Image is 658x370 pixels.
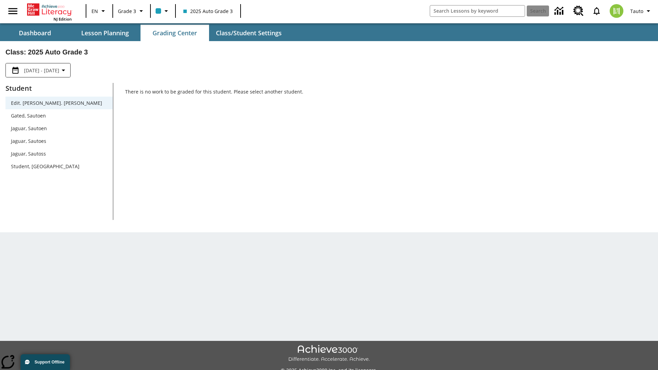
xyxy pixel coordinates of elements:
[183,8,233,15] span: 2025 Auto Grade 3
[115,5,148,17] button: Grade: Grade 3, Select a grade
[24,67,59,74] span: [DATE] - [DATE]
[125,88,653,101] p: There is no work to be graded for this student. Please select another student.
[5,109,113,122] div: Gated, Sautoen
[588,2,606,20] a: Notifications
[11,163,107,170] span: Student, [GEOGRAPHIC_DATA]
[288,345,370,362] img: Achieve3000 Differentiate Accelerate Achieve
[71,25,139,41] button: Lesson Planning
[210,25,287,41] button: Class/Student Settings
[1,25,69,41] button: Dashboard
[27,2,72,22] div: Home
[59,66,68,74] svg: Collapse Date Range Filter
[5,83,113,94] p: Student
[11,150,107,157] span: Jaguar, Sautoss
[153,5,173,17] button: Class color is light blue. Change class color
[35,360,64,365] span: Support Offline
[11,125,107,132] span: Jaguar, Sautoen
[11,99,107,107] span: Edit. [PERSON_NAME]. [PERSON_NAME]
[5,160,113,173] div: Student, [GEOGRAPHIC_DATA]
[5,47,653,58] h2: Class : 2025 Auto Grade 3
[5,135,113,147] div: Jaguar, Sautoes
[630,8,643,15] span: Tauto
[627,5,655,17] button: Profile/Settings
[141,25,209,41] button: Grading Center
[5,122,113,135] div: Jaguar, Sautoen
[27,3,72,16] a: Home
[610,4,623,18] img: avatar image
[11,137,107,145] span: Jaguar, Sautoes
[550,2,569,21] a: Data Center
[92,8,98,15] span: EN
[11,112,107,119] span: Gated, Sautoen
[3,1,23,21] button: Open side menu
[430,5,525,16] input: search field
[9,66,68,74] button: Select the date range menu item
[606,2,627,20] button: Select a new avatar
[5,97,113,109] div: Edit. [PERSON_NAME]. [PERSON_NAME]
[5,147,113,160] div: Jaguar, Sautoss
[21,354,70,370] button: Support Offline
[569,2,588,20] a: Resource Center, Will open in new tab
[53,16,72,22] span: NJ Edition
[118,8,136,15] span: Grade 3
[88,5,110,17] button: Language: EN, Select a language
